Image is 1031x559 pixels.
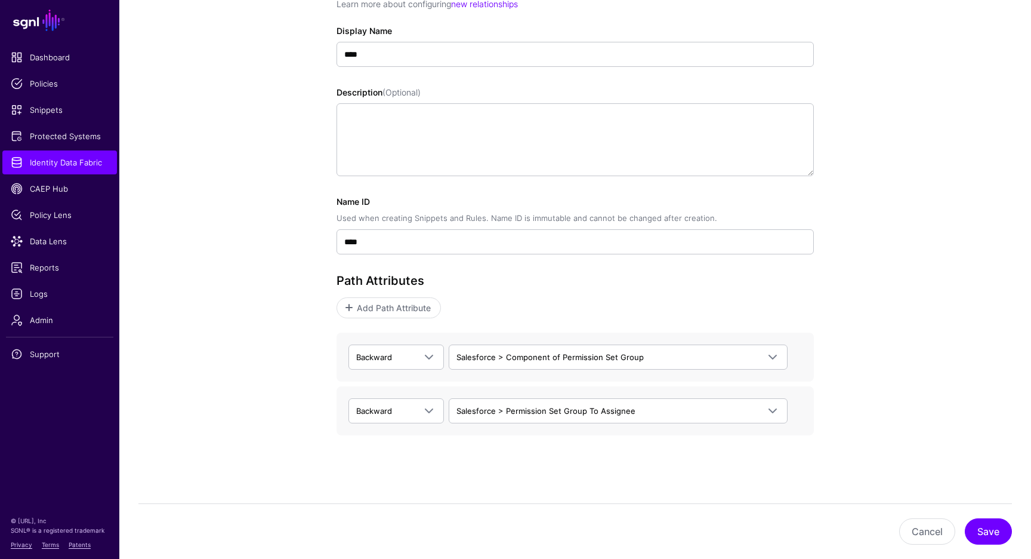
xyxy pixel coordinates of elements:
[456,352,644,362] span: Salesforce > Component of Permission Set Group
[42,541,59,548] a: Terms
[337,195,717,225] label: Name ID
[11,78,109,90] span: Policies
[899,518,955,545] button: Cancel
[11,348,109,360] span: Support
[382,87,421,97] span: (Optional)
[337,274,814,288] h3: Path Attributes
[11,183,109,195] span: CAEP Hub
[11,51,109,63] span: Dashboard
[337,86,421,99] label: Description
[2,308,117,332] a: Admin
[965,518,1012,545] button: Save
[69,541,91,548] a: Patents
[2,124,117,148] a: Protected Systems
[11,209,109,221] span: Policy Lens
[2,177,117,201] a: CAEP Hub
[7,7,112,33] a: SGNL
[11,288,109,300] span: Logs
[356,352,392,362] span: Backward
[2,45,117,69] a: Dashboard
[2,72,117,96] a: Policies
[2,229,117,253] a: Data Lens
[2,150,117,174] a: Identity Data Fabric
[2,98,117,122] a: Snippets
[337,24,392,37] label: Display Name
[11,104,109,116] span: Snippets
[2,256,117,279] a: Reports
[2,203,117,227] a: Policy Lens
[11,235,109,247] span: Data Lens
[11,541,32,548] a: Privacy
[2,282,117,306] a: Logs
[11,314,109,326] span: Admin
[456,406,635,416] span: Salesforce > Permission Set Group To Assignee
[337,213,717,225] div: Used when creating Snippets and Rules. Name ID is immutable and cannot be changed after creation.
[356,406,392,416] span: Backward
[11,526,109,535] p: SGNL® is a registered trademark
[11,516,109,526] p: © [URL], Inc
[11,130,109,142] span: Protected Systems
[11,262,109,274] span: Reports
[356,302,433,314] span: Add Path Attribute
[11,156,109,168] span: Identity Data Fabric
